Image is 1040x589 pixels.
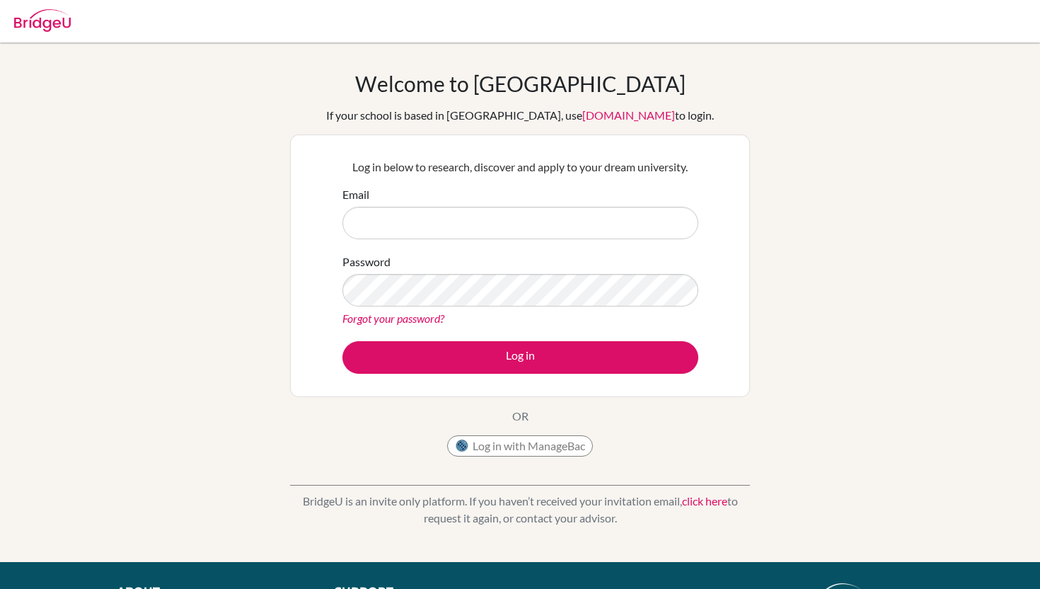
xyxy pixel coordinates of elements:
img: Bridge-U [14,9,71,32]
a: Forgot your password? [342,311,444,325]
a: click here [682,494,727,508]
p: BridgeU is an invite only platform. If you haven’t received your invitation email, to request it ... [290,493,750,527]
a: [DOMAIN_NAME] [582,108,675,122]
button: Log in with ManageBac [447,435,593,457]
p: Log in below to research, discover and apply to your dream university. [342,159,698,176]
div: If your school is based in [GEOGRAPHIC_DATA], use to login. [326,107,714,124]
p: OR [512,408,528,425]
label: Email [342,186,369,203]
h1: Welcome to [GEOGRAPHIC_DATA] [355,71,686,96]
button: Log in [342,341,698,374]
label: Password [342,253,391,270]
